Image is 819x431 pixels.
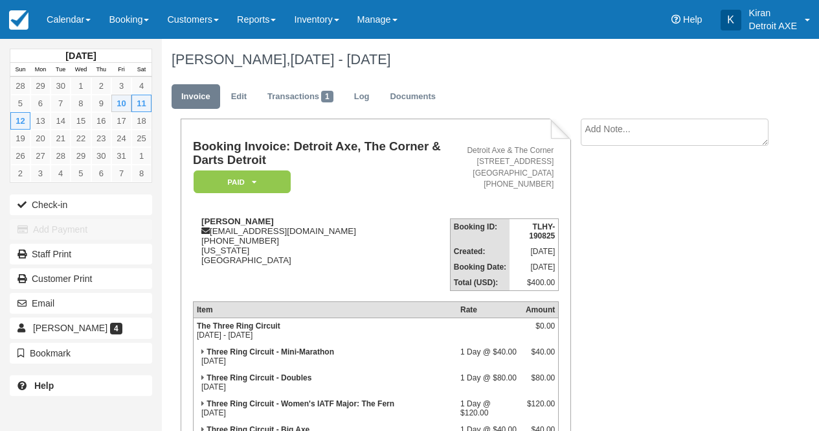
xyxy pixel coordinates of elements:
em: Paid [194,170,291,193]
button: Bookmark [10,343,152,364]
a: 29 [30,77,50,95]
th: Rate [457,301,522,318]
th: Item [193,301,457,318]
td: 1 Day @ $120.00 [457,396,522,422]
td: [DATE] [193,344,457,370]
a: 4 [50,165,71,182]
a: 14 [50,112,71,130]
p: Detroit AXE [749,19,797,32]
a: 20 [30,130,50,147]
a: 15 [71,112,91,130]
strong: [DATE] [65,51,96,61]
p: Kiran [749,6,797,19]
td: $400.00 [510,275,559,291]
span: 4 [110,323,122,334]
a: 2 [10,165,30,182]
a: 1 [131,147,151,165]
a: 8 [131,165,151,182]
strong: The Three Ring Circuit [197,321,280,331]
th: Tue [50,63,71,77]
a: 7 [50,95,71,112]
strong: Three Ring Circuit - Women's IATF Major: The Fern [207,399,394,408]
a: 18 [131,112,151,130]
th: Thu [91,63,111,77]
a: 5 [71,165,91,182]
a: 22 [71,130,91,147]
div: $120.00 [526,399,555,419]
th: Total (USD): [450,275,510,291]
a: 28 [10,77,30,95]
td: 1 Day @ $40.00 [457,344,522,370]
a: 13 [30,112,50,130]
th: Mon [30,63,50,77]
button: Email [10,293,152,314]
div: K [721,10,741,30]
a: 6 [30,95,50,112]
a: 21 [50,130,71,147]
span: [PERSON_NAME] [33,323,107,333]
a: 3 [30,165,50,182]
a: Invoice [172,84,220,110]
a: [PERSON_NAME] 4 [10,318,152,338]
a: 7 [111,165,131,182]
a: 12 [10,112,30,130]
a: Customer Print [10,268,152,289]
strong: TLHY-190825 [529,222,555,240]
a: Paid [193,170,286,194]
a: 6 [91,165,111,182]
a: 27 [30,147,50,165]
a: 17 [111,112,131,130]
a: 19 [10,130,30,147]
th: Sat [131,63,151,77]
a: Help [10,375,152,396]
a: 23 [91,130,111,147]
a: 5 [10,95,30,112]
strong: Three Ring Circuit - Doubles [207,373,311,382]
th: Fri [111,63,131,77]
a: 3 [111,77,131,95]
th: Sun [10,63,30,77]
a: 10 [111,95,131,112]
img: checkfront-main-nav-mini-logo.png [9,10,28,30]
h1: [PERSON_NAME], [172,52,767,67]
a: 30 [91,147,111,165]
a: 29 [71,147,91,165]
strong: [PERSON_NAME] [201,216,274,226]
a: 8 [71,95,91,112]
th: Booking Date: [450,259,510,275]
a: Log [344,84,379,110]
button: Add Payment [10,219,152,240]
a: 25 [131,130,151,147]
th: Booking ID: [450,218,510,244]
a: 11 [131,95,151,112]
i: Help [671,15,680,24]
th: Created: [450,244,510,259]
a: 26 [10,147,30,165]
a: Transactions1 [258,84,343,110]
a: 4 [131,77,151,95]
a: 24 [111,130,131,147]
td: [DATE] [510,259,559,275]
th: Wed [71,63,91,77]
address: Detroit Axe & The Corner [STREET_ADDRESS] [GEOGRAPHIC_DATA] [PHONE_NUMBER] [455,145,554,190]
div: $40.00 [526,347,555,367]
h1: Booking Invoice: Detroit Axe, The Corner & Darts Detroit [193,140,450,167]
th: Amount [522,301,559,318]
a: Edit [221,84,256,110]
div: $0.00 [526,321,555,341]
div: $80.00 [526,373,555,393]
td: [DATE] [193,396,457,422]
td: [DATE] - [DATE] [193,318,457,344]
td: 1 Day @ $80.00 [457,370,522,396]
a: 1 [71,77,91,95]
b: Help [34,380,54,391]
a: 2 [91,77,111,95]
div: [EMAIL_ADDRESS][DOMAIN_NAME] [PHONE_NUMBER] [US_STATE] [GEOGRAPHIC_DATA] [193,216,450,265]
a: 28 [50,147,71,165]
a: 31 [111,147,131,165]
a: 16 [91,112,111,130]
a: 9 [91,95,111,112]
button: Check-in [10,194,152,215]
td: [DATE] [510,244,559,259]
td: [DATE] [193,370,457,396]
